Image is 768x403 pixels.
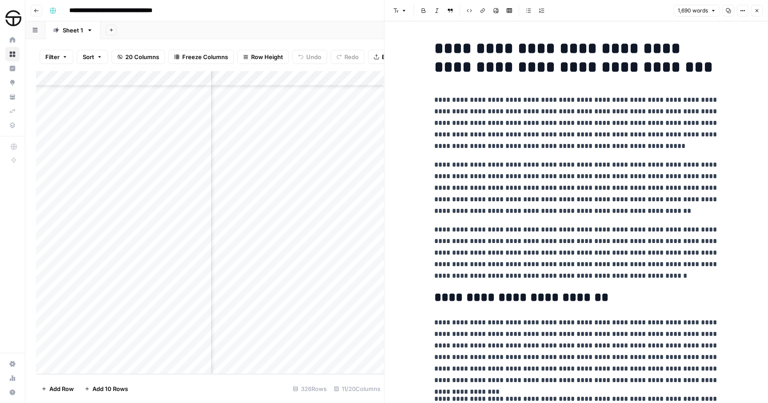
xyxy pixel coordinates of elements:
[251,52,283,61] span: Row Height
[331,50,364,64] button: Redo
[674,5,720,16] button: 1,690 words
[5,357,20,371] a: Settings
[77,50,108,64] button: Sort
[237,50,289,64] button: Row Height
[40,50,73,64] button: Filter
[45,21,100,39] a: Sheet 1
[79,382,133,396] button: Add 10 Rows
[5,90,20,104] a: Your Data
[92,384,128,393] span: Add 10 Rows
[49,384,74,393] span: Add Row
[168,50,234,64] button: Freeze Columns
[344,52,359,61] span: Redo
[45,52,60,61] span: Filter
[5,385,20,399] button: Help + Support
[5,371,20,385] a: Usage
[83,52,94,61] span: Sort
[289,382,330,396] div: 326 Rows
[112,50,165,64] button: 20 Columns
[5,47,20,61] a: Browse
[678,7,708,15] span: 1,690 words
[182,52,228,61] span: Freeze Columns
[36,382,79,396] button: Add Row
[125,52,159,61] span: 20 Columns
[306,52,321,61] span: Undo
[5,118,20,132] a: Data Library
[5,61,20,76] a: Insights
[368,50,419,64] button: Export CSV
[5,104,20,118] a: Syncs
[63,26,83,35] div: Sheet 1
[330,382,384,396] div: 11/20 Columns
[5,76,20,90] a: Opportunities
[5,10,21,26] img: SimpleTire Logo
[5,33,20,47] a: Home
[5,7,20,29] button: Workspace: SimpleTire
[292,50,327,64] button: Undo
